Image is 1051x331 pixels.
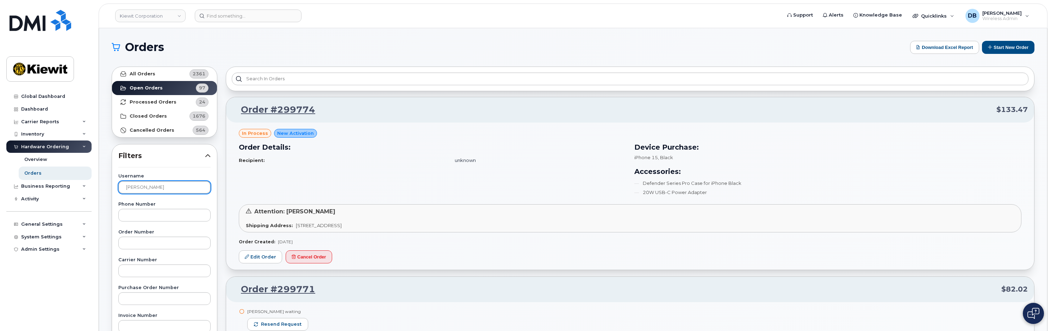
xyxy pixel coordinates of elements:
[125,42,164,52] span: Orders
[634,180,1021,187] li: Defender Series Pro Case for iPhone Black
[261,321,301,327] span: Resend request
[982,41,1034,54] button: Start New Order
[232,104,315,116] a: Order #299774
[242,130,268,137] span: in process
[196,127,205,133] span: 564
[239,157,265,163] strong: Recipient:
[634,155,658,160] span: iPhone 15
[112,67,217,81] a: All Orders2361
[239,239,275,244] strong: Order Created:
[112,123,217,137] a: Cancelled Orders564
[239,142,626,152] h3: Order Details:
[286,250,332,263] button: Cancel Order
[118,202,211,207] label: Phone Number
[130,85,163,91] strong: Open Orders
[118,313,211,318] label: Invoice Number
[112,95,217,109] a: Processed Orders24
[277,130,314,137] span: New Activation
[296,223,342,228] span: [STREET_ADDRESS]
[199,85,205,91] span: 97
[278,239,293,244] span: [DATE]
[247,318,308,331] button: Resend request
[193,113,205,119] span: 1676
[130,127,174,133] strong: Cancelled Orders
[199,99,205,105] span: 24
[118,258,211,262] label: Carrier Number
[239,250,282,263] a: Edit Order
[1001,284,1028,294] span: $82.02
[112,81,217,95] a: Open Orders97
[247,308,308,314] div: [PERSON_NAME] waiting
[448,154,626,167] td: unknown
[130,71,155,77] strong: All Orders
[246,223,293,228] strong: Shipping Address:
[118,230,211,235] label: Order Number
[996,105,1028,115] span: $133.47
[130,99,176,105] strong: Processed Orders
[634,166,1021,177] h3: Accessories:
[634,189,1021,196] li: 20W USB-C Power Adapter
[193,70,205,77] span: 2361
[118,286,211,290] label: Purchase Order Number
[232,73,1028,85] input: Search in orders
[254,208,335,215] span: Attention: [PERSON_NAME]
[634,142,1021,152] h3: Device Purchase:
[910,41,979,54] button: Download Excel Report
[658,155,673,160] span: , Black
[130,113,167,119] strong: Closed Orders
[118,151,205,161] span: Filters
[112,109,217,123] a: Closed Orders1676
[1027,308,1039,319] img: Open chat
[118,174,211,179] label: Username
[232,283,315,296] a: Order #299771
